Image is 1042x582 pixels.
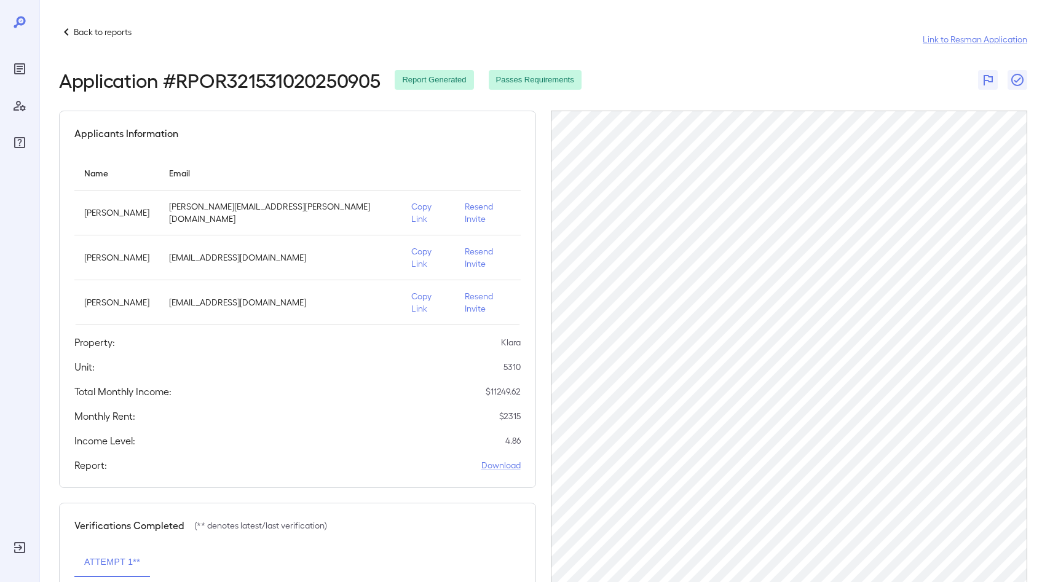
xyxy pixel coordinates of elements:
[499,410,521,422] p: $ 2315
[10,59,30,79] div: Reports
[465,290,511,315] p: Resend Invite
[10,538,30,557] div: Log Out
[923,33,1027,45] a: Link to Resman Application
[74,360,95,374] h5: Unit:
[74,384,172,399] h5: Total Monthly Income:
[74,155,159,191] th: Name
[74,409,135,423] h5: Monthly Rent:
[159,155,401,191] th: Email
[489,74,582,86] span: Passes Requirements
[84,251,149,264] p: [PERSON_NAME]
[411,290,445,315] p: Copy Link
[74,155,521,325] table: simple table
[74,433,135,448] h5: Income Level:
[486,385,521,398] p: $ 11249.62
[169,251,392,264] p: [EMAIL_ADDRESS][DOMAIN_NAME]
[74,26,132,38] p: Back to reports
[465,200,511,225] p: Resend Invite
[169,200,392,225] p: [PERSON_NAME][EMAIL_ADDRESS][PERSON_NAME][DOMAIN_NAME]
[74,458,107,473] h5: Report:
[10,133,30,152] div: FAQ
[10,96,30,116] div: Manage Users
[169,296,392,309] p: [EMAIL_ADDRESS][DOMAIN_NAME]
[503,361,521,373] p: 5310
[74,518,184,533] h5: Verifications Completed
[505,435,521,447] p: 4.86
[481,459,521,471] a: Download
[395,74,473,86] span: Report Generated
[84,296,149,309] p: [PERSON_NAME]
[74,126,178,141] h5: Applicants Information
[194,519,327,532] p: (** denotes latest/last verification)
[501,336,521,348] p: Klara
[74,548,150,577] button: Attempt 1**
[465,245,511,270] p: Resend Invite
[84,206,149,219] p: [PERSON_NAME]
[59,69,380,91] h2: Application # RPOR321531020250905
[1008,70,1027,90] button: Close Report
[978,70,998,90] button: Flag Report
[411,200,445,225] p: Copy Link
[74,335,115,350] h5: Property:
[411,245,445,270] p: Copy Link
